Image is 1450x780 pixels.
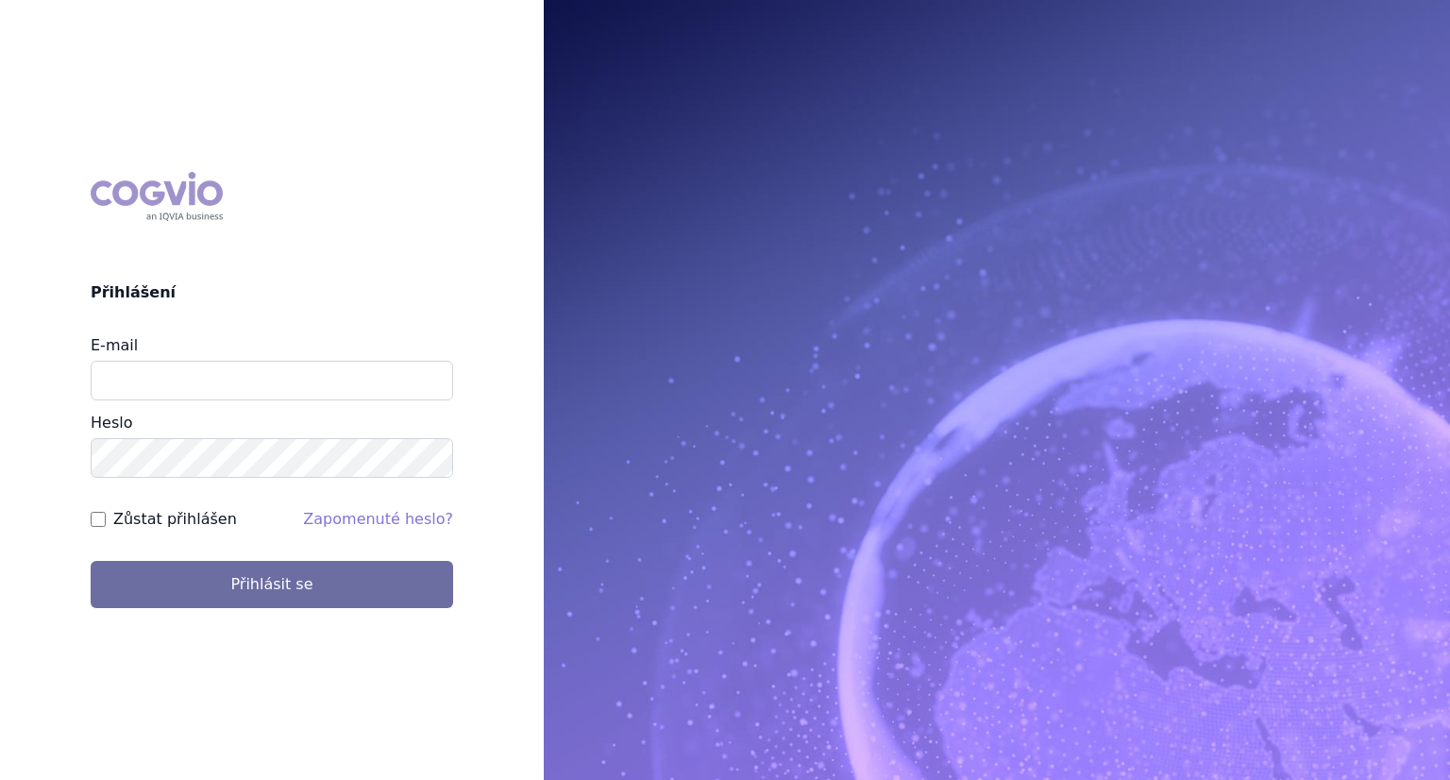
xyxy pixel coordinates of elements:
label: E-mail [91,336,138,354]
label: Zůstat přihlášen [113,508,237,531]
button: Přihlásit se [91,561,453,608]
label: Heslo [91,414,132,432]
div: COGVIO [91,172,223,221]
a: Zapomenuté heslo? [303,510,453,528]
h2: Přihlášení [91,281,453,304]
